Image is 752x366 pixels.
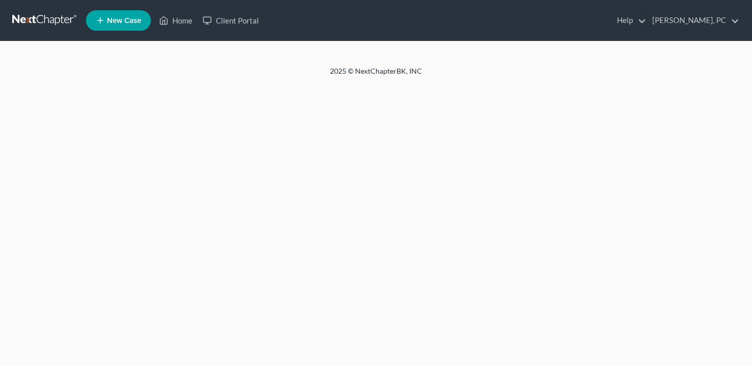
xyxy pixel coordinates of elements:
a: Help [612,11,646,30]
div: 2025 © NextChapterBK, INC [84,66,668,84]
a: Client Portal [197,11,264,30]
a: Home [154,11,197,30]
a: [PERSON_NAME], PC [647,11,739,30]
new-legal-case-button: New Case [86,10,151,31]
